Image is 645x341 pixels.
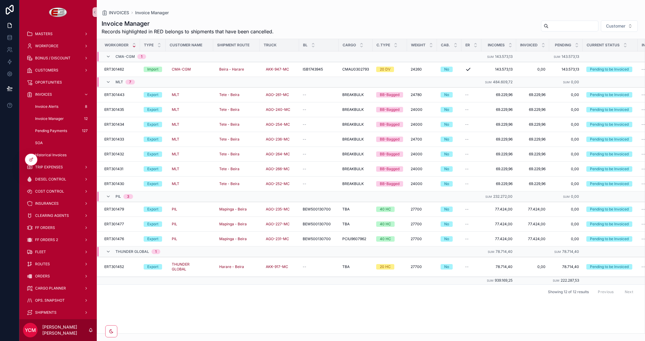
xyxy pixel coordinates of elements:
a: MLT [169,180,182,187]
span: BREAKBULK [342,92,364,97]
span: AGO-236-MC [266,137,290,142]
a: 24000 [411,122,433,127]
a: AGO-236-MC [263,134,295,144]
span: MLT [116,80,123,84]
span: -- [465,107,469,112]
a: INVOICES [23,89,93,100]
a: Export [144,122,162,127]
a: -- [303,137,335,142]
a: Export [144,92,162,98]
a: Pending to be Invoiced [586,107,634,112]
a: No [441,181,458,187]
img: App logo [49,7,67,17]
a: MLT [169,149,210,159]
a: Historical Invoices [30,150,93,161]
a: BB-Bagged [376,122,403,127]
a: ERT301430 [104,181,136,186]
span: 69.229,96 [485,137,513,142]
a: Tete - Beira [217,151,242,158]
span: AGO-240-MC [266,107,290,112]
span: 69.229,96 [520,92,546,97]
span: INVOICES [35,92,52,97]
a: AGO-266-MC [263,165,292,173]
a: MLT [169,105,210,114]
span: ERT301462 [104,67,124,72]
a: BB-Bagged [376,107,403,112]
span: -- [641,137,645,142]
a: DIESEL CONTROL [23,174,93,185]
a: MASTERS [23,28,93,39]
a: Export [144,181,162,187]
a: 0,00 [553,92,579,97]
div: Pending to be Invoiced [590,67,629,72]
div: Export [147,166,158,172]
span: -- [303,122,306,127]
div: 127 [80,127,90,134]
a: BREAKBULK [342,181,369,186]
a: Pending to be Invoiced [586,151,634,157]
div: Pending to be Invoiced [590,122,629,127]
a: No [441,166,458,172]
a: AGO-252-MC [263,179,295,189]
span: -- [641,152,645,157]
a: No [441,151,458,157]
a: MLT [169,151,182,158]
span: -- [465,122,469,127]
a: Pending to be Invoiced [586,181,634,187]
span: BREAKBULK [342,181,364,186]
span: -- [641,107,645,112]
span: AGO-264-MC [266,152,290,157]
a: -- [465,92,478,97]
a: 69.229,96 [520,122,546,127]
span: AGO-252-MC [266,181,290,186]
span: Invoice Alerts [35,104,58,109]
a: AGO-261-MC [263,91,292,98]
a: Export [144,166,162,172]
a: AGO-254-MC [263,120,295,129]
a: BB-Bagged [376,92,403,98]
span: -- [303,181,306,186]
div: 12 [82,115,90,122]
div: No [444,107,449,112]
div: BB-Bagged [380,122,399,127]
a: Tete - Beira [217,180,242,187]
a: AGO-254-MC [263,121,292,128]
a: 24260 [411,67,433,72]
a: MLT [169,91,182,98]
span: 69.229,96 [485,122,513,127]
div: Pending to be Invoiced [590,181,629,187]
div: BB-Bagged [380,92,399,98]
span: 69.229,96 [485,152,513,157]
span: WORKFORCE [35,44,58,48]
a: No [441,107,458,112]
a: 69.229,96 [520,107,546,112]
span: -- [641,67,645,72]
a: 24000 [411,107,433,112]
span: -- [641,167,645,171]
a: -- [465,152,478,157]
a: BB-Bagged [376,166,403,172]
div: Pending to be Invoiced [590,107,629,112]
a: 143.573,13 [485,67,513,72]
span: ERT301435 [104,107,124,112]
a: 24000 [411,152,433,157]
span: MLT [172,181,179,186]
span: Pending Payments [35,128,67,133]
span: 0,00 [553,167,579,171]
a: MLT [169,164,210,174]
span: MLT [172,167,179,171]
a: 143.573,13 [553,67,579,72]
a: BREAKBULK [342,92,369,97]
span: BONUS / DISCOUNT [35,56,70,61]
span: Tete - Beira [219,137,239,142]
a: CMA-CGM [169,66,193,73]
a: 24700 [411,137,433,142]
a: AGO-240-MC [263,106,293,113]
span: CMA-CGM [172,67,191,72]
a: 69.229,96 [520,152,546,157]
a: -- [303,181,335,186]
span: BREAKBULK [342,152,364,157]
a: ERT301435 [104,107,136,112]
